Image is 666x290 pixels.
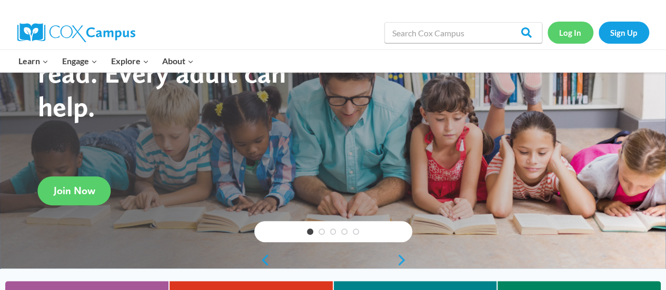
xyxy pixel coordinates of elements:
[38,22,310,123] strong: Every child deserves to read. Every adult can help.
[155,50,201,72] button: Child menu of About
[353,228,359,235] a: 5
[396,254,412,266] a: next
[254,249,412,271] div: content slider buttons
[548,22,649,43] nav: Secondary Navigation
[12,50,56,72] button: Child menu of Learn
[38,176,111,205] a: Join Now
[341,228,347,235] a: 4
[307,228,313,235] a: 1
[55,50,104,72] button: Child menu of Engage
[17,23,135,42] img: Cox Campus
[548,22,593,43] a: Log In
[330,228,336,235] a: 3
[104,50,156,72] button: Child menu of Explore
[384,22,542,43] input: Search Cox Campus
[254,254,270,266] a: previous
[599,22,649,43] a: Sign Up
[54,184,95,197] span: Join Now
[319,228,325,235] a: 2
[12,50,201,72] nav: Primary Navigation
